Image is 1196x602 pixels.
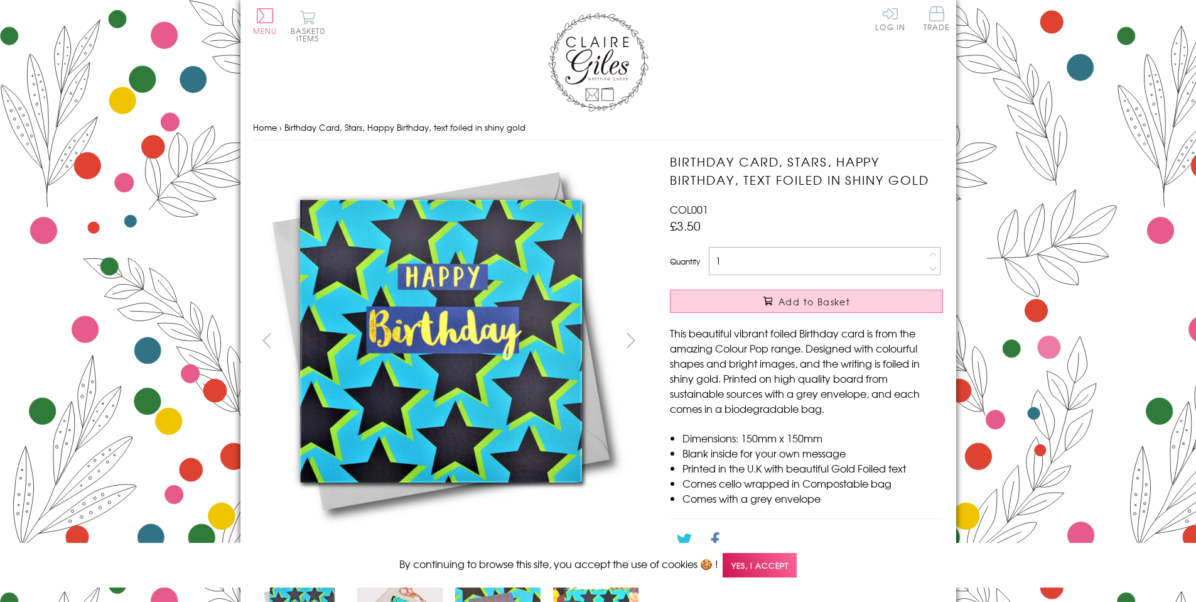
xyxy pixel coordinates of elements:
li: Printed in the U.K with beautiful Gold Foiled text [682,461,943,476]
span: › [279,121,282,133]
li: Dimensions: 150mm x 150mm [682,430,943,446]
img: Birthday Card, Stars, Happy Birthday, text foiled in shiny gold [253,153,630,530]
span: COL001 [670,202,708,217]
span: Add to Basket [778,295,850,308]
span: 0 items [296,25,325,44]
a: Log In [875,6,905,31]
span: £3.50 [670,217,701,234]
li: Comes cello wrapped in Compostable bag [682,476,943,491]
label: Quantity [670,256,700,267]
nav: breadcrumbs [253,115,944,141]
button: next [617,326,645,354]
a: Home [253,121,277,133]
span: Trade [924,6,950,31]
a: Trade [924,6,950,33]
button: Add to Basket [670,290,943,313]
span: Menu [253,25,277,36]
h1: Birthday Card, Stars, Happy Birthday, text foiled in shiny gold [670,153,943,189]
button: prev [253,326,281,354]
li: Comes with a grey envelope [682,491,943,506]
button: Basket0 items [291,10,325,42]
span: Birthday Card, Stars, Happy Birthday, text foiled in shiny gold [284,121,525,133]
li: Blank inside for your own message [682,446,943,461]
img: Claire Giles Greetings Cards [548,13,649,112]
button: Menu [253,8,277,35]
p: This beautiful vibrant foiled Birthday card is from the amazing Colour Pop range. Designed with c... [670,326,943,416]
span: Yes, I accept [723,553,797,577]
